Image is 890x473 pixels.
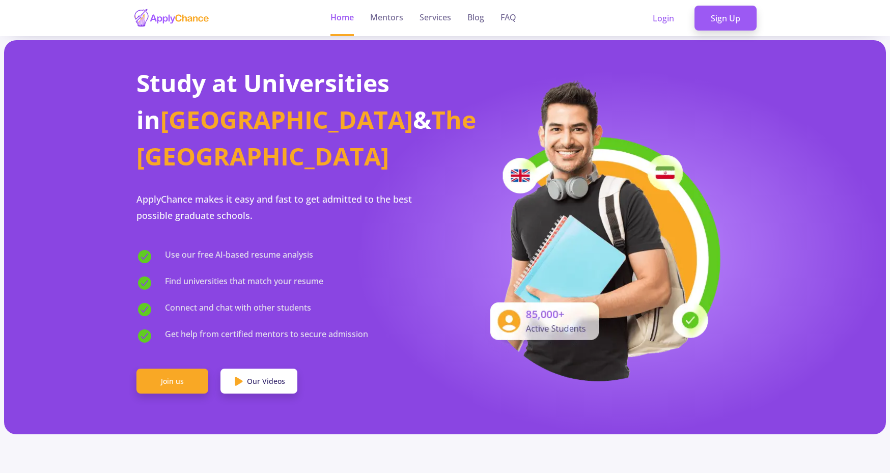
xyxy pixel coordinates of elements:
a: Join us [136,369,208,394]
a: Sign Up [694,6,757,31]
span: Study at Universities in [136,66,390,136]
img: applicant [475,77,724,381]
span: ApplyChance makes it easy and fast to get admitted to the best possible graduate schools. [136,193,412,221]
span: Our Videos [247,376,285,386]
span: Find universities that match your resume [165,275,323,291]
a: Login [636,6,690,31]
span: Connect and chat with other students [165,301,311,318]
img: applychance logo [133,8,210,28]
span: & [413,103,431,136]
a: Our Videos [220,369,297,394]
span: [GEOGRAPHIC_DATA] [160,103,413,136]
span: Get help from certified mentors to secure admission [165,328,368,344]
span: Use our free AI-based resume analysis [165,248,313,265]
